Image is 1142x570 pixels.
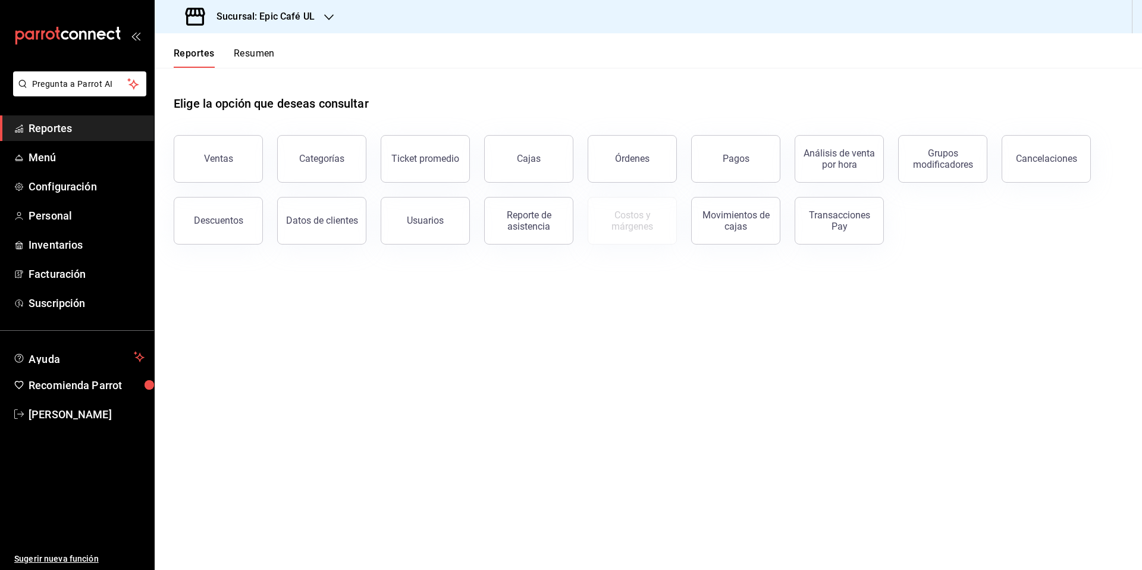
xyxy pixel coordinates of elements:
div: Movimientos de cajas [699,209,773,232]
span: Recomienda Parrot [29,377,145,393]
span: Inventarios [29,237,145,253]
h1: Elige la opción que deseas consultar [174,95,369,112]
button: Grupos modificadores [898,135,987,183]
span: Sugerir nueva función [14,553,145,565]
span: Configuración [29,178,145,195]
span: Facturación [29,266,145,282]
button: Usuarios [381,197,470,245]
button: Resumen [234,48,275,68]
button: Reportes [174,48,215,68]
span: Personal [29,208,145,224]
div: Reporte de asistencia [492,209,566,232]
span: [PERSON_NAME] [29,406,145,422]
div: Descuentos [194,215,243,226]
div: Pagos [723,153,749,164]
div: Ventas [204,153,233,164]
a: Pregunta a Parrot AI [8,86,146,99]
button: Ticket promedio [381,135,470,183]
button: Cancelaciones [1002,135,1091,183]
button: Reporte de asistencia [484,197,573,245]
button: Pagos [691,135,780,183]
div: Datos de clientes [286,215,358,226]
button: Pregunta a Parrot AI [13,71,146,96]
span: Reportes [29,120,145,136]
div: Costos y márgenes [595,209,669,232]
button: Cajas [484,135,573,183]
button: Datos de clientes [277,197,366,245]
div: Órdenes [615,153,650,164]
button: Movimientos de cajas [691,197,780,245]
button: Descuentos [174,197,263,245]
div: Categorías [299,153,344,164]
div: Ticket promedio [391,153,459,164]
div: Cajas [517,153,541,164]
button: open_drawer_menu [131,31,140,40]
button: Ventas [174,135,263,183]
div: Transacciones Pay [802,209,876,232]
div: navigation tabs [174,48,275,68]
span: Ayuda [29,350,129,364]
div: Análisis de venta por hora [802,148,876,170]
span: Pregunta a Parrot AI [32,78,128,90]
div: Grupos modificadores [906,148,980,170]
button: Contrata inventarios para ver este reporte [588,197,677,245]
button: Órdenes [588,135,677,183]
span: Menú [29,149,145,165]
button: Análisis de venta por hora [795,135,884,183]
span: Suscripción [29,295,145,311]
div: Usuarios [407,215,444,226]
button: Transacciones Pay [795,197,884,245]
h3: Sucursal: Epic Café UL [207,10,315,24]
div: Cancelaciones [1016,153,1077,164]
button: Categorías [277,135,366,183]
